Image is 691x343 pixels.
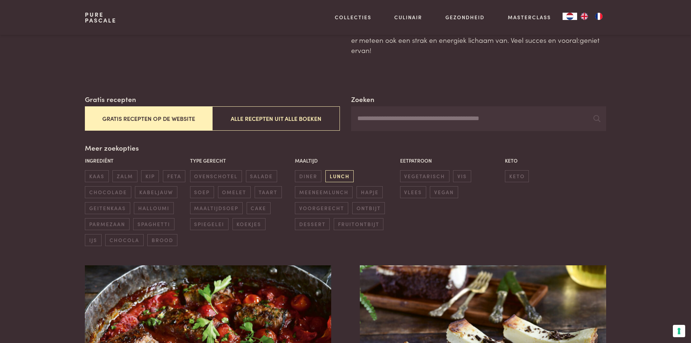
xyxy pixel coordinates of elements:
a: Masterclass [508,13,551,21]
span: keto [505,170,529,182]
span: geitenkaas [85,202,130,214]
label: Gratis recepten [85,94,136,105]
span: meeneemlunch [295,186,353,198]
span: lunch [325,170,354,182]
span: taart [255,186,282,198]
span: ontbijt [352,202,385,214]
label: Zoeken [351,94,374,105]
span: vis [453,170,471,182]
p: Eetpatroon [400,157,501,164]
span: vegetarisch [400,170,449,182]
span: feta [163,170,185,182]
p: Keto [505,157,606,164]
span: parmezaan [85,218,129,230]
ul: Language list [577,13,606,20]
span: kip [141,170,159,182]
span: spaghetti [133,218,174,230]
span: chocola [105,234,143,246]
a: Collecties [335,13,371,21]
span: kabeljauw [135,186,177,198]
span: zalm [112,170,137,182]
a: Gezondheid [445,13,485,21]
span: salade [246,170,277,182]
a: FR [592,13,606,20]
button: Uw voorkeuren voor toestemming voor trackingtechnologieën [673,325,685,337]
span: kaas [85,170,108,182]
span: vegan [430,186,458,198]
span: ijs [85,234,101,246]
span: brood [147,234,177,246]
span: soep [190,186,214,198]
button: Alle recepten uit alle boeken [212,106,340,131]
span: vlees [400,186,426,198]
span: chocolade [85,186,131,198]
span: koekjes [233,218,266,230]
button: Gratis recepten op de website [85,106,212,131]
a: Culinair [394,13,422,21]
aside: Language selected: Nederlands [563,13,606,20]
a: PurePascale [85,12,116,23]
div: Language [563,13,577,20]
span: fruitontbijt [334,218,383,230]
span: halloumi [134,202,173,214]
span: ovenschotel [190,170,242,182]
span: hapje [357,186,383,198]
p: Ingrediënt [85,157,186,164]
span: dessert [295,218,330,230]
a: EN [577,13,592,20]
span: cake [247,202,271,214]
span: spiegelei [190,218,229,230]
span: voorgerecht [295,202,348,214]
a: NL [563,13,577,20]
p: Maaltijd [295,157,396,164]
p: Type gerecht [190,157,291,164]
span: maaltijdsoep [190,202,243,214]
span: omelet [218,186,251,198]
span: diner [295,170,321,182]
